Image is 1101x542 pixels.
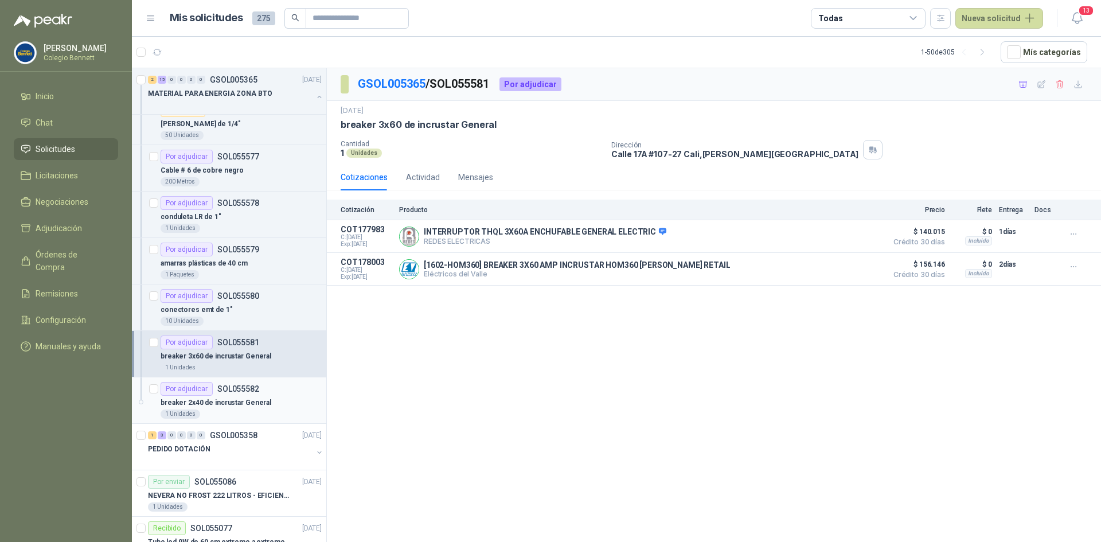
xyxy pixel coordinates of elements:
[161,270,199,279] div: 1 Paquetes
[341,206,392,214] p: Cotización
[132,377,326,424] a: Por adjudicarSOL055582breaker 2x40 de incrustar General1 Unidades
[888,206,945,214] p: Precio
[148,88,272,99] p: MATERIAL PARA ENERGIA ZONA BTO
[14,14,72,28] img: Logo peakr
[400,260,419,279] img: Company Logo
[14,165,118,186] a: Licitaciones
[499,77,561,91] div: Por adjudicar
[341,241,392,248] span: Exp: [DATE]
[341,258,392,267] p: COT178003
[161,196,213,210] div: Por adjudicar
[36,314,86,326] span: Configuración
[458,171,493,184] div: Mensajes
[132,331,326,377] a: Por adjudicarSOL055581breaker 3x60 de incrustar General1 Unidades
[1001,41,1087,63] button: Mís categorías
[341,106,364,116] p: [DATE]
[177,76,186,84] div: 0
[888,225,945,239] span: $ 140.015
[161,165,244,176] p: Cable # 6 de cobre negro
[161,150,213,163] div: Por adjudicar
[161,243,213,256] div: Por adjudicar
[611,141,859,149] p: Dirección
[302,430,322,441] p: [DATE]
[187,76,196,84] div: 0
[1034,206,1057,214] p: Docs
[36,196,88,208] span: Negociaciones
[190,524,232,532] p: SOL055077
[36,222,82,235] span: Adjudicación
[167,76,176,84] div: 0
[217,292,259,300] p: SOL055580
[888,271,945,278] span: Crédito 30 días
[291,14,299,22] span: search
[358,77,425,91] a: GSOL005365
[161,397,271,408] p: breaker 2x40 de incrustar General
[424,270,730,278] p: Eléctricos del Valle
[197,431,205,439] div: 0
[341,140,602,148] p: Cantidad
[161,336,213,349] div: Por adjudicar
[611,149,859,159] p: Calle 17A #107-27 Cali , [PERSON_NAME][GEOGRAPHIC_DATA]
[341,119,497,131] p: breaker 3x60 de incrustar General
[161,289,213,303] div: Por adjudicar
[302,477,322,488] p: [DATE]
[210,76,257,84] p: GSOL005365
[399,206,881,214] p: Producto
[148,428,324,465] a: 1 3 0 0 0 0 GSOL005358[DATE] PEDIDO DOTACIÓN
[36,116,53,129] span: Chat
[161,212,221,223] p: conduleta LR de 1"
[132,192,326,238] a: Por adjudicarSOL055578conduleta LR de 1"1 Unidades
[14,336,118,357] a: Manuales y ayuda
[36,340,101,353] span: Manuales y ayuda
[148,431,157,439] div: 1
[167,431,176,439] div: 0
[44,54,115,61] p: Colegio Bennett
[424,260,730,270] p: [1602-HOM360] BREAKER 3X60 AMP INCRUSTAR HOM360 [PERSON_NAME] RETAIL
[346,149,382,158] div: Unidades
[424,227,666,237] p: INTERRUPTOR THQL 3X60A ENCHUFABLE GENERAL ELECTRIC
[888,239,945,245] span: Crédito 30 días
[44,44,115,52] p: [PERSON_NAME]
[14,42,36,64] img: Company Logo
[36,248,107,274] span: Órdenes de Compra
[14,85,118,107] a: Inicio
[161,258,248,269] p: amarras plásticas de 40 cm
[158,431,166,439] div: 3
[952,225,992,239] p: $ 0
[217,199,259,207] p: SOL055578
[14,244,118,278] a: Órdenes de Compra
[161,363,200,372] div: 1 Unidades
[14,138,118,160] a: Solicitudes
[148,444,210,455] p: PEDIDO DOTACIÓN
[197,76,205,84] div: 0
[161,410,200,419] div: 1 Unidades
[161,305,233,315] p: conectores emt de 1"
[132,145,326,192] a: Por adjudicarSOL055577Cable # 6 de cobre negro200 Metros
[36,287,78,300] span: Remisiones
[148,73,324,110] a: 2 15 0 0 0 0 GSOL005365[DATE] MATERIAL PARA ENERGIA ZONA BTO
[161,131,204,140] div: 50 Unidades
[341,234,392,241] span: C: [DATE]
[999,225,1028,239] p: 1 días
[161,317,204,326] div: 10 Unidades
[341,274,392,280] span: Exp: [DATE]
[406,171,440,184] div: Actividad
[302,75,322,85] p: [DATE]
[952,206,992,214] p: Flete
[888,258,945,271] span: $ 156.146
[217,385,259,393] p: SOL055582
[14,309,118,331] a: Configuración
[965,236,992,245] div: Incluido
[161,351,271,362] p: breaker 3x60 de incrustar General
[424,237,666,245] p: REDES ELECTRICAS
[36,143,75,155] span: Solicitudes
[14,112,118,134] a: Chat
[999,258,1028,271] p: 2 días
[999,206,1028,214] p: Entrega
[341,171,388,184] div: Cotizaciones
[170,10,243,26] h1: Mis solicitudes
[217,153,259,161] p: SOL055577
[36,90,54,103] span: Inicio
[14,283,118,305] a: Remisiones
[965,269,992,278] div: Incluido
